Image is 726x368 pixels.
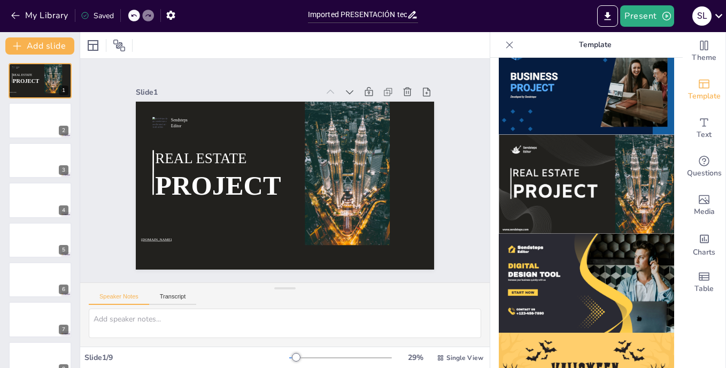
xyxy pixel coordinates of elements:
[125,157,153,175] span: [DOMAIN_NAME]
[149,293,197,305] button: Transcript
[207,73,219,82] span: Editor
[597,5,618,27] button: Export to PowerPoint
[9,302,72,337] div: 7
[59,325,68,334] div: 7
[697,129,712,141] span: Text
[687,167,722,179] span: Questions
[9,223,72,258] div: 5
[694,283,714,295] span: Table
[8,7,73,24] button: My Library
[683,109,725,148] div: Add text boxes
[113,39,126,52] span: Position
[403,352,428,363] div: 29 %
[59,205,68,215] div: 4
[16,68,18,69] span: Editor
[683,148,725,186] div: Get real-time input from your audience
[308,7,407,22] input: Insert title
[9,63,72,98] div: 1
[683,225,725,263] div: Add charts and graphs
[499,234,674,333] img: thumb-12.png
[89,293,149,305] button: Speaker Notes
[518,32,672,58] p: Template
[9,143,72,178] div: 3
[683,263,725,302] div: Add a table
[59,86,68,95] div: 1
[692,6,712,26] div: S L
[692,52,716,64] span: Theme
[683,186,725,225] div: Add images, graphics, shapes or video
[5,37,74,55] button: Add slide
[10,92,16,93] span: [DOMAIN_NAME]
[692,5,712,27] button: S L
[175,88,262,148] span: REAL ESTATE
[499,135,674,234] img: thumb-11.png
[683,32,725,71] div: Change the overall theme
[210,68,227,80] span: Sendsteps
[446,354,483,362] span: Single View
[499,36,674,135] img: thumb-10.png
[59,285,68,294] div: 6
[84,352,289,363] div: Slide 1 / 9
[13,73,32,76] span: REAL ESTATE
[694,206,715,218] span: Media
[9,103,72,138] div: 2
[683,71,725,109] div: Add ready made slides
[158,106,282,195] span: PROJECT
[59,126,68,135] div: 2
[84,37,102,54] div: Layout
[9,262,72,297] div: 6
[13,78,40,84] span: PROJECT
[192,24,356,124] div: Slide 1
[9,182,72,218] div: 4
[620,5,674,27] button: Present
[81,11,114,21] div: Saved
[59,245,68,255] div: 5
[688,90,721,102] span: Template
[693,247,715,258] span: Charts
[59,165,68,175] div: 3
[16,66,20,67] span: Sendsteps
